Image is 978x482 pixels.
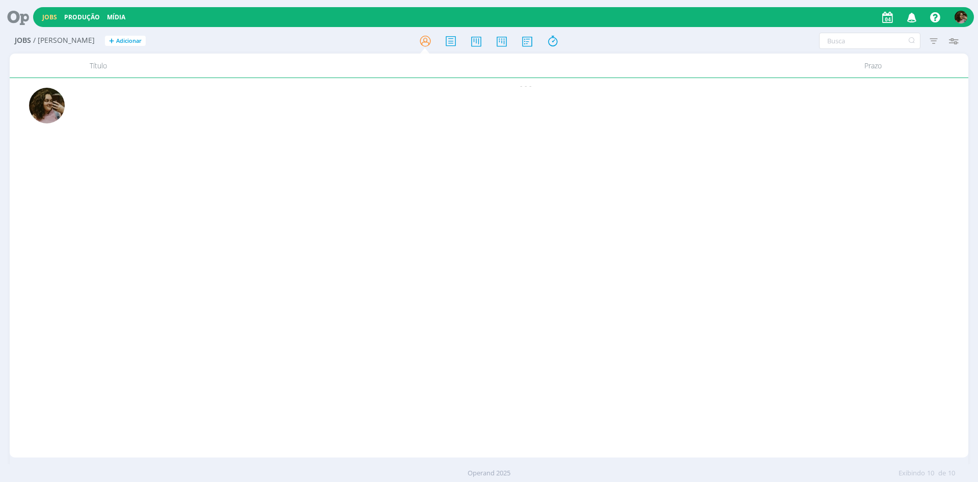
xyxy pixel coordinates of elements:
[29,88,65,123] img: N
[938,468,946,478] span: de
[61,13,103,21] button: Produção
[948,468,955,478] span: 10
[816,54,930,78] div: Prazo
[42,13,57,21] a: Jobs
[109,36,114,46] span: +
[64,13,100,21] a: Produção
[116,38,142,44] span: Adicionar
[84,54,816,78] div: Título
[84,80,968,91] div: - - -
[955,11,967,23] img: N
[104,13,128,21] button: Mídia
[819,33,920,49] input: Busca
[954,8,968,26] button: N
[15,36,31,45] span: Jobs
[899,468,925,478] span: Exibindo
[33,36,95,45] span: / [PERSON_NAME]
[39,13,60,21] button: Jobs
[927,468,934,478] span: 10
[107,13,125,21] a: Mídia
[105,36,146,46] button: +Adicionar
